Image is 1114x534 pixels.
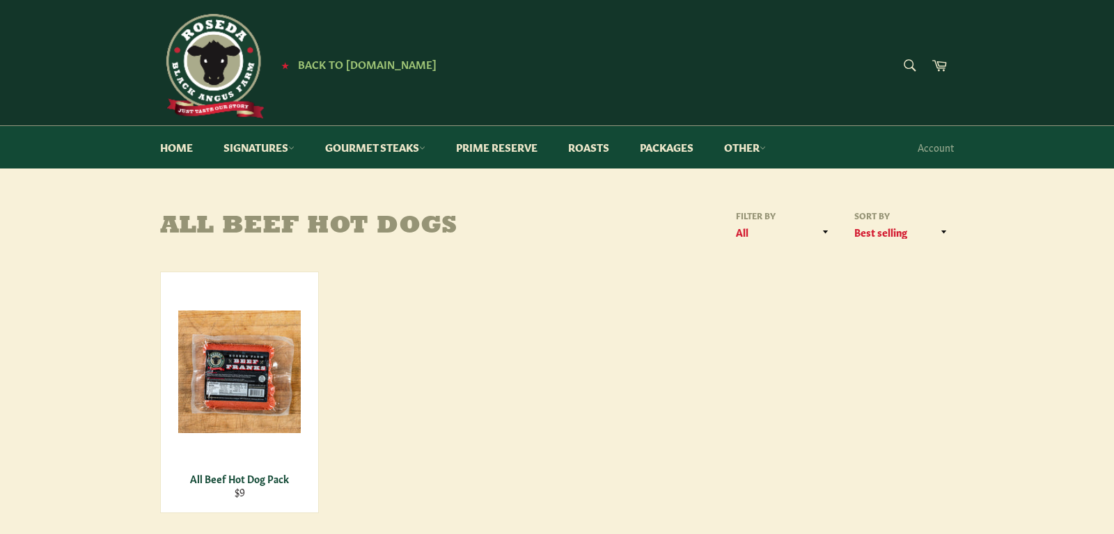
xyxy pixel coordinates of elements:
[298,56,437,71] span: Back to [DOMAIN_NAME]
[710,126,780,168] a: Other
[160,213,557,241] h1: All Beef Hot Dogs
[626,126,707,168] a: Packages
[911,127,961,168] a: Account
[160,272,319,513] a: All Beef Hot Dog Pack All Beef Hot Dog Pack $9
[731,210,835,221] label: Filter by
[442,126,551,168] a: Prime Reserve
[178,311,301,433] img: All Beef Hot Dog Pack
[170,485,310,498] div: $9
[554,126,623,168] a: Roasts
[274,59,437,70] a: ★ Back to [DOMAIN_NAME]
[849,210,954,221] label: Sort by
[160,14,265,118] img: Roseda Beef
[146,126,207,168] a: Home
[281,59,289,70] span: ★
[210,126,308,168] a: Signatures
[311,126,439,168] a: Gourmet Steaks
[170,472,310,485] div: All Beef Hot Dog Pack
